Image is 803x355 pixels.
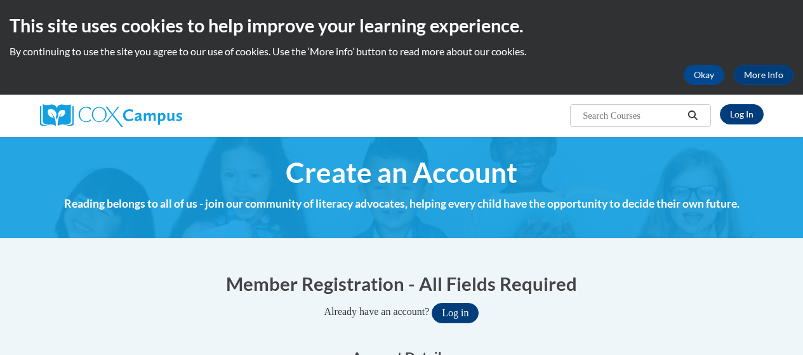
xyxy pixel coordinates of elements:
[286,156,517,189] span: Create an Account
[432,303,479,323] button: Log in
[40,196,764,212] h4: Reading belongs to all of us - join our community of literacy advocates, helping every child have...
[10,13,793,38] h2: This site uses cookies to help improve your learning experience.
[734,65,793,85] a: More Info
[324,306,430,317] span: Already have an account?
[10,44,793,58] p: By continuing to use the site you agree to our use of cookies. Use the ‘More info’ button to read...
[581,108,683,123] input: Search Courses
[40,271,764,297] h1: Member Registration - All Fields Required
[684,65,724,85] button: Okay
[683,108,702,123] button: Search
[40,104,182,127] img: Cox Campus
[720,104,764,124] a: Log In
